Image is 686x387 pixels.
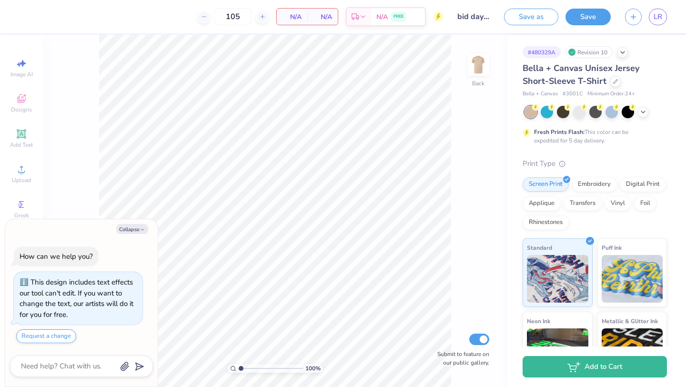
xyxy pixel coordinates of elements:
span: Upload [12,176,31,184]
div: Applique [523,196,561,211]
div: How can we help you? [20,252,93,261]
span: Greek [14,212,29,219]
span: Designs [11,106,32,113]
span: 100 % [305,364,321,373]
button: Request a change [16,329,76,343]
span: Standard [527,243,552,253]
div: Back [472,79,484,88]
div: Transfers [564,196,602,211]
div: Vinyl [605,196,631,211]
a: LR [649,9,667,25]
div: Screen Print [523,177,569,192]
div: This design includes text effects our tool can't edit. If you want to change the text, our artist... [20,277,133,319]
span: LR [654,11,662,22]
span: # 3001C [563,90,583,98]
div: Foil [634,196,656,211]
div: Revision 10 [565,46,613,58]
div: Embroidery [572,177,617,192]
button: Add to Cart [523,356,667,377]
strong: Fresh Prints Flash: [534,128,585,136]
div: Print Type [523,158,667,169]
button: Collapse [116,224,148,234]
span: N/A [376,12,388,22]
span: Image AI [10,71,33,78]
input: Untitled Design [450,7,497,26]
img: Puff Ink [602,255,663,303]
span: Add Text [10,141,33,149]
span: N/A [313,12,332,22]
label: Submit to feature on our public gallery. [432,350,489,367]
span: Neon Ink [527,316,550,326]
img: Standard [527,255,588,303]
div: This color can be expedited for 5 day delivery. [534,128,651,145]
img: Metallic & Glitter Ink [602,328,663,376]
img: Back [469,55,488,74]
span: Puff Ink [602,243,622,253]
span: N/A [282,12,302,22]
span: Bella + Canvas Unisex Jersey Short-Sleeve T-Shirt [523,62,639,87]
div: Rhinestones [523,215,569,230]
button: Save [565,9,611,25]
img: Neon Ink [527,328,588,376]
button: Save as [504,9,558,25]
span: Bella + Canvas [523,90,558,98]
span: Minimum Order: 24 + [587,90,635,98]
input: – – [214,8,252,25]
div: # 480329A [523,46,561,58]
div: Digital Print [620,177,666,192]
span: FREE [393,13,404,20]
span: Metallic & Glitter Ink [602,316,658,326]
